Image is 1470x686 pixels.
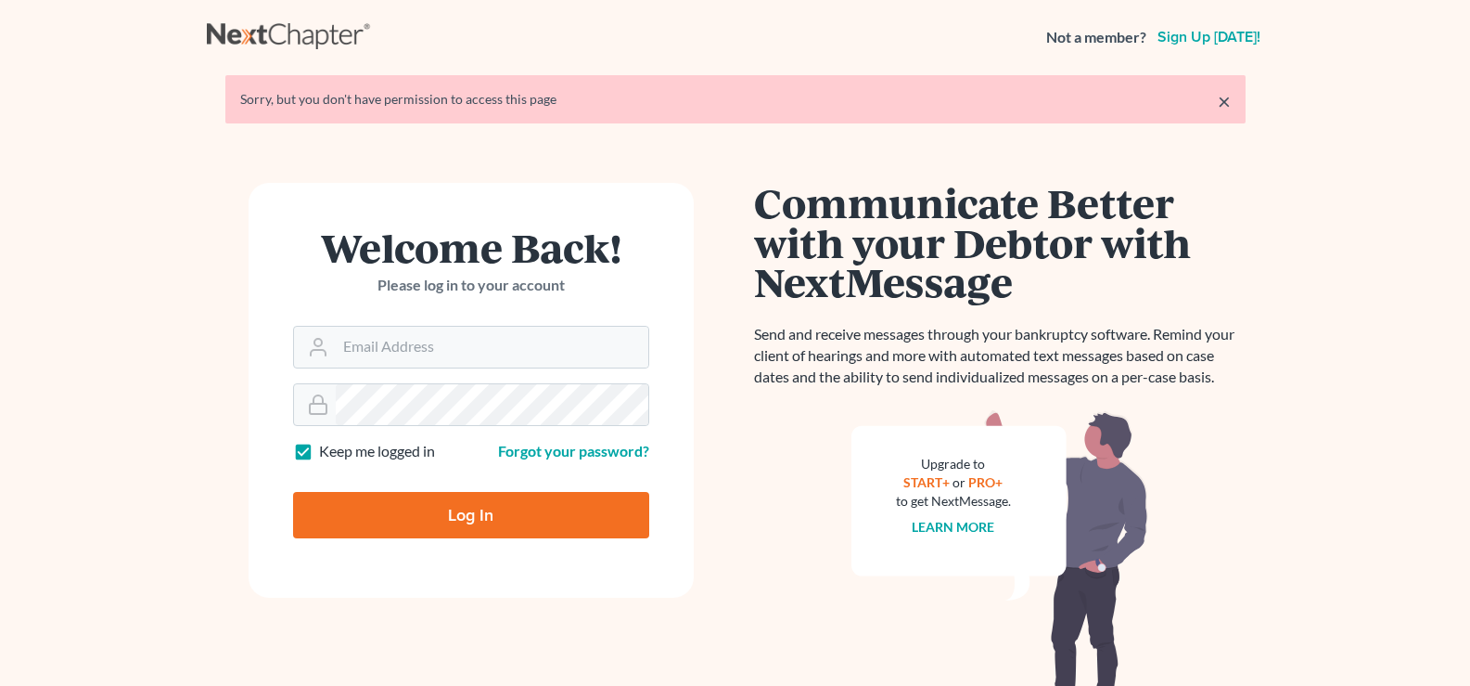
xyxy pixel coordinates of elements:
p: Send and receive messages through your bankruptcy software. Remind your client of hearings and mo... [754,324,1246,388]
h1: Welcome Back! [293,227,649,267]
input: Log In [293,492,649,538]
a: Sign up [DATE]! [1154,30,1264,45]
a: PRO+ [968,474,1003,490]
a: Learn more [912,519,994,535]
p: Please log in to your account [293,275,649,296]
label: Keep me logged in [319,441,435,462]
span: or [952,474,965,490]
h1: Communicate Better with your Debtor with NextMessage [754,183,1246,302]
a: START+ [903,474,950,490]
a: Forgot your password? [498,442,649,459]
input: Email Address [336,327,648,368]
a: × [1218,90,1231,112]
div: Sorry, but you don't have permission to access this page [240,90,1231,109]
div: Upgrade to [896,455,1011,473]
strong: Not a member? [1046,27,1146,48]
div: to get NextMessage. [896,492,1011,511]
